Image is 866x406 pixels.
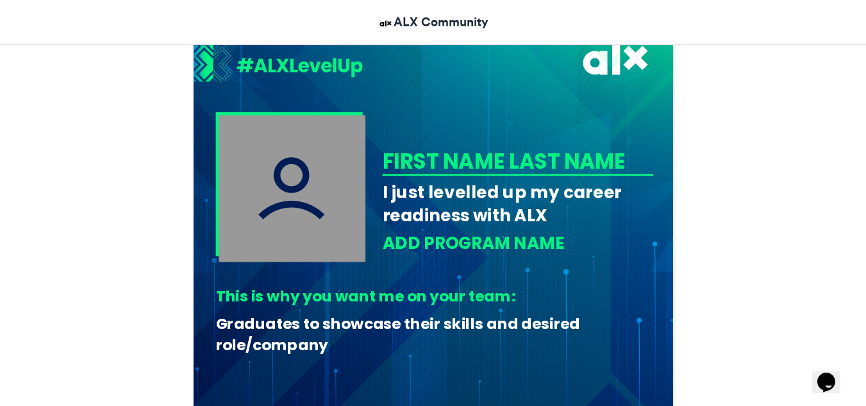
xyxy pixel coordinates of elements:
[215,314,644,355] div: Graduates to showcase their skills and desired role/company
[382,146,649,176] div: FIRST NAME LAST NAME
[812,355,853,393] iframe: chat widget
[378,15,394,31] img: ALX Community
[219,115,365,262] img: user_filled.png
[378,13,488,31] a: ALX Community
[382,180,653,227] div: I just levelled up my career readiness with ALX
[382,232,653,255] div: ADD PROGRAM NAME
[215,286,644,307] div: This is why you want me on your team:
[194,44,363,85] img: 1721821317.056-e66095c2f9b7be57613cf5c749b4708f54720bc2.png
